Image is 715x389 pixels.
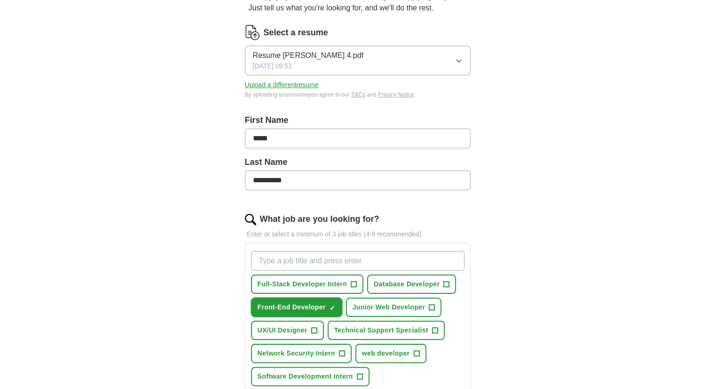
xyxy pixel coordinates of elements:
button: Upload a differentresume [245,80,319,90]
label: Select a resume [264,26,328,39]
span: web developer [362,348,410,358]
span: Resume [PERSON_NAME] 4.pdf [253,50,364,61]
span: Technical Support Specialist [334,325,428,335]
img: search.png [245,214,256,225]
button: Junior Web Developer [346,298,442,317]
button: UX/UI Designer [251,321,324,340]
button: Database Developer [367,275,456,294]
span: Front-End Developer [258,302,326,312]
span: Network Security Intern [258,348,335,358]
div: By uploading your resume you agree to our and . [245,90,471,99]
button: web developer [355,344,426,363]
a: T&Cs [351,91,365,98]
span: Software Development Intern [258,372,353,381]
span: Full-Stack Developer Intern [258,279,347,289]
button: Front-End Developer✓ [251,298,342,317]
span: ✓ [330,304,335,312]
button: Network Security Intern [251,344,352,363]
label: First Name [245,114,471,127]
a: Privacy Notice [378,91,414,98]
button: Technical Support Specialist [328,321,445,340]
span: Junior Web Developer [353,302,425,312]
span: Database Developer [374,279,440,289]
p: Enter or select a minimum of 3 job titles (4-8 recommended) [245,229,471,239]
button: Software Development Intern [251,367,369,386]
input: Type a job title and press enter [251,251,464,271]
label: What job are you looking for? [260,213,379,226]
span: [DATE] 09:53 [253,61,292,71]
button: Full-Stack Developer Intern [251,275,364,294]
span: UX/UI Designer [258,325,307,335]
img: CV Icon [245,25,260,40]
label: Last Name [245,156,471,169]
button: Resume [PERSON_NAME] 4.pdf[DATE] 09:53 [245,46,471,75]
